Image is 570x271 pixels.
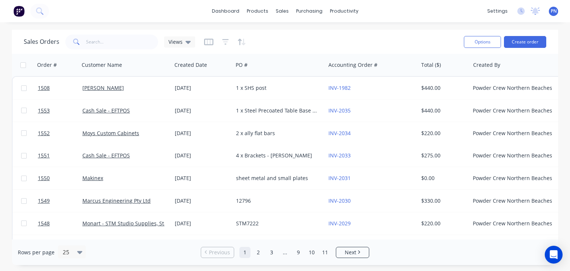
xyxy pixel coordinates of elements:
[86,35,158,49] input: Search...
[473,107,555,114] div: Powder Crew Northern Beaches
[82,220,311,227] a: Monart - STM Studio Supplies, Stanmart Film Services & Sports Mirrors [GEOGRAPHIC_DATA]
[345,249,356,256] span: Next
[38,107,50,114] span: 1553
[464,36,501,48] button: Options
[421,197,465,205] div: $330.00
[473,174,555,182] div: Powder Crew Northern Beaches
[473,152,555,159] div: Powder Crew Northern Beaches
[236,197,318,205] div: 12796
[236,61,248,69] div: PO #
[175,130,230,137] div: [DATE]
[38,77,82,99] a: 1508
[82,197,151,204] a: Marcus Engineering Pty Ltd
[272,6,292,17] div: sales
[198,247,372,258] ul: Pagination
[175,84,230,92] div: [DATE]
[82,107,130,114] a: Cash Sale - EFTPOS
[328,130,351,137] a: INV-2034
[473,220,555,227] div: Powder Crew Northern Beaches
[38,99,82,122] a: 1553
[320,247,331,258] a: Page 11
[37,61,57,69] div: Order #
[236,84,318,92] div: 1 x SHS post
[208,6,243,17] a: dashboard
[38,174,50,182] span: 1550
[328,107,351,114] a: INV-2035
[24,38,59,45] h1: Sales Orders
[484,6,511,17] div: settings
[38,235,82,257] a: 1547
[421,84,465,92] div: $440.00
[38,190,82,212] a: 1549
[473,84,555,92] div: Powder Crew Northern Beaches
[473,61,500,69] div: Created By
[201,249,234,256] a: Previous page
[38,84,50,92] span: 1508
[38,152,50,159] span: 1551
[38,130,50,137] span: 1552
[545,246,563,264] div: Open Intercom Messenger
[209,249,230,256] span: Previous
[175,174,230,182] div: [DATE]
[421,130,465,137] div: $220.00
[504,36,546,48] button: Create order
[328,197,351,204] a: INV-2030
[82,61,122,69] div: Customer Name
[38,144,82,167] a: 1551
[236,152,318,159] div: 4 x Brackets - [PERSON_NAME]
[336,249,369,256] a: Next page
[38,122,82,144] a: 1552
[38,197,50,205] span: 1549
[174,61,207,69] div: Created Date
[13,6,24,17] img: Factory
[328,61,377,69] div: Accounting Order #
[82,174,103,182] a: Makinex
[175,107,230,114] div: [DATE]
[421,107,465,114] div: $440.00
[236,130,318,137] div: 2 x ally flat bars
[551,8,557,14] span: PN
[175,220,230,227] div: [DATE]
[243,6,272,17] div: products
[292,6,326,17] div: purchasing
[82,130,139,137] a: Moys Custom Cabinets
[293,247,304,258] a: Page 9
[175,197,230,205] div: [DATE]
[82,84,124,91] a: [PERSON_NAME]
[18,249,55,256] span: Rows per page
[473,130,555,137] div: Powder Crew Northern Beaches
[168,38,183,46] span: Views
[421,152,465,159] div: $275.00
[175,152,230,159] div: [DATE]
[239,247,250,258] a: Page 1 is your current page
[306,247,317,258] a: Page 10
[236,107,318,114] div: 1 x Steel Precoated Table Base - SANDBLAST + POWDER COAT - MANNEX BLACK
[473,197,555,205] div: Powder Crew Northern Beaches
[253,247,264,258] a: Page 2
[421,174,465,182] div: $0.00
[279,247,291,258] a: Jump forward
[421,61,441,69] div: Total ($)
[236,174,318,182] div: sheet metal and small plates
[328,152,351,159] a: INV-2033
[328,220,351,227] a: INV-2029
[421,220,465,227] div: $220.00
[328,84,351,91] a: INV-1982
[38,167,82,189] a: 1550
[82,152,130,159] a: Cash Sale - EFTPOS
[38,220,50,227] span: 1548
[236,220,318,227] div: STM7222
[328,174,351,182] a: INV-2031
[38,212,82,235] a: 1548
[326,6,362,17] div: productivity
[266,247,277,258] a: Page 3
